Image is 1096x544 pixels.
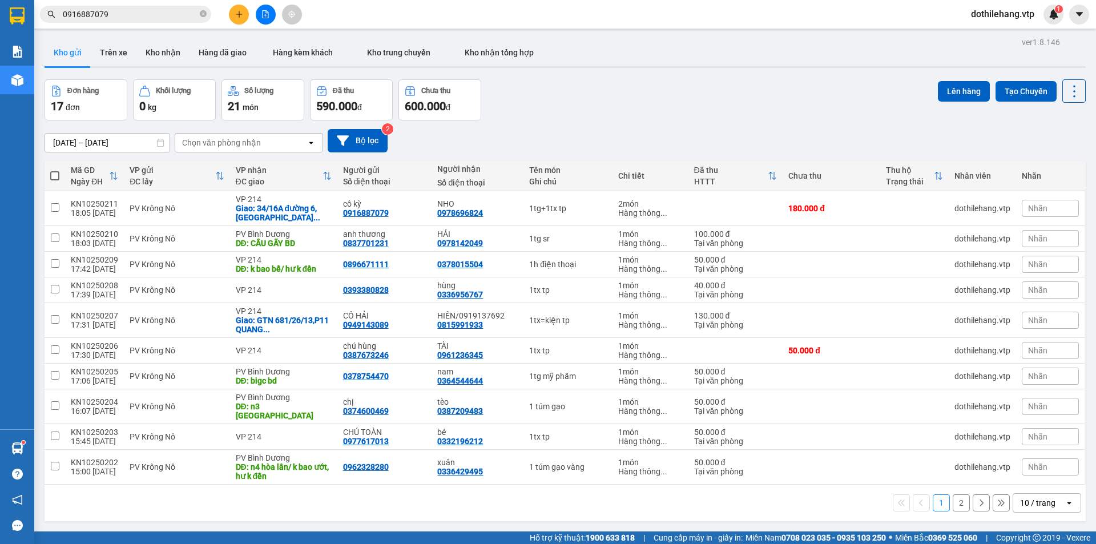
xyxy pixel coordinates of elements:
[938,81,990,102] button: Lên hàng
[694,428,777,437] div: 50.000 đ
[437,458,518,467] div: xuân
[71,290,118,299] div: 17:39 [DATE]
[236,367,332,376] div: PV Bình Dương
[954,171,1010,180] div: Nhân viên
[694,239,777,248] div: Tại văn phòng
[437,311,518,320] div: HIỀN/0919137692
[660,467,667,476] span: ...
[529,204,607,213] div: 1tg+1tx tp
[437,467,483,476] div: 0336429495
[618,341,682,350] div: 1 món
[235,10,243,18] span: plus
[660,290,667,299] span: ...
[236,376,332,385] div: DĐ: bigc bd
[236,393,332,402] div: PV Bình Dương
[236,432,332,441] div: VP 214
[529,462,607,472] div: 1 túm gạo vàng
[962,7,1043,21] span: dothilehang.vtp
[437,397,518,406] div: tèo
[529,402,607,411] div: 1 túm gạo
[954,462,1010,472] div: dothilehang.vtp
[130,316,224,325] div: PV Krông Nô
[529,260,607,269] div: 1h điện thoại
[788,346,875,355] div: 50.000 đ
[236,264,332,273] div: DĐ: k bao bể/ hư k đền
[71,255,118,264] div: KN10250209
[71,229,118,239] div: KN10250210
[618,208,682,217] div: Hàng thông thường
[71,264,118,273] div: 17:42 [DATE]
[954,260,1010,269] div: dothilehang.vtp
[343,260,389,269] div: 0896671111
[236,166,323,175] div: VP nhận
[71,177,109,186] div: Ngày ĐH
[437,164,518,174] div: Người nhận
[71,320,118,329] div: 17:31 [DATE]
[124,161,229,191] th: Toggle SortBy
[928,533,977,542] strong: 0369 525 060
[660,264,667,273] span: ...
[190,39,256,66] button: Hàng đã giao
[694,320,777,329] div: Tại văn phòng
[130,285,224,295] div: PV Krông Nô
[694,177,768,186] div: HTTT
[12,520,23,531] span: message
[343,406,389,416] div: 0374600469
[1049,9,1059,19] img: icon-new-feature
[221,79,304,120] button: Số lượng21món
[71,406,118,416] div: 16:07 [DATE]
[367,48,430,57] span: Kho trung chuyển
[130,402,224,411] div: PV Krông Nô
[660,320,667,329] span: ...
[688,161,783,191] th: Toggle SortBy
[437,178,518,187] div: Số điện thoại
[236,307,332,316] div: VP 214
[316,99,357,113] span: 590.000
[71,367,118,376] div: KN10250205
[1028,402,1047,411] span: Nhãn
[11,46,23,58] img: solution-icon
[229,5,249,25] button: plus
[71,239,118,248] div: 18:03 [DATE]
[405,99,446,113] span: 600.000
[746,531,886,544] span: Miền Nam
[71,467,118,476] div: 15:00 [DATE]
[236,255,332,264] div: VP 214
[130,204,224,213] div: PV Krông Nô
[694,367,777,376] div: 50.000 đ
[886,166,934,175] div: Thu hộ
[1028,346,1047,355] span: Nhãn
[953,494,970,511] button: 2
[694,376,777,385] div: Tại văn phòng
[694,264,777,273] div: Tại văn phòng
[694,406,777,416] div: Tại văn phòng
[1057,5,1061,13] span: 1
[437,367,518,376] div: nam
[1028,462,1047,472] span: Nhãn
[139,99,146,113] span: 0
[130,166,215,175] div: VP gửi
[618,239,682,248] div: Hàng thông thường
[437,437,483,446] div: 0332196212
[200,9,207,20] span: close-circle
[236,204,332,222] div: Giao: 34/16A đường 6, phường tăng nhân phú B, thủ đức
[236,239,332,248] div: DĐ: CẦU GÃY BD
[1065,498,1074,507] svg: open
[618,350,682,360] div: Hàng thông thường
[130,372,224,381] div: PV Krông Nô
[694,229,777,239] div: 100.000 đ
[895,531,977,544] span: Miền Bắc
[333,87,354,95] div: Đã thu
[273,48,333,57] span: Hàng kèm khách
[618,281,682,290] div: 1 món
[236,346,332,355] div: VP 214
[10,7,25,25] img: logo-vxr
[437,260,483,269] div: 0378015504
[236,177,323,186] div: ĐC giao
[618,320,682,329] div: Hàng thông thường
[236,316,332,334] div: Giao: GTN 681/26/13,P11 QUANG TRUNG,GÒ VẤP
[618,264,682,273] div: Hàng thông thường
[465,48,534,57] span: Kho nhận tổng hợp
[880,161,949,191] th: Toggle SortBy
[130,177,215,186] div: ĐC lấy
